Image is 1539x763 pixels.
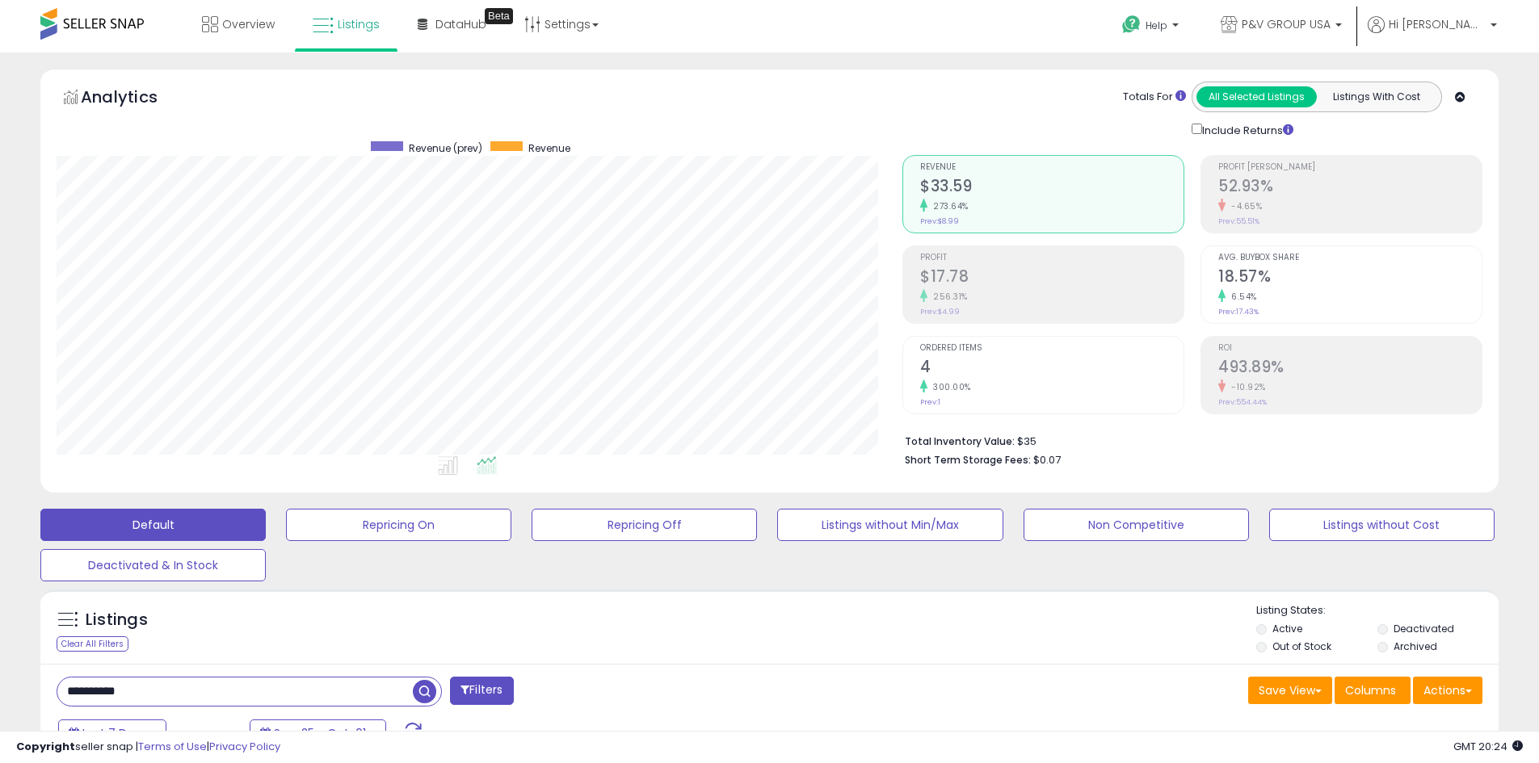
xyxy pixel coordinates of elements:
[138,739,207,754] a: Terms of Use
[1218,307,1259,317] small: Prev: 17.43%
[1316,86,1436,107] button: Listings With Cost
[1368,16,1497,52] a: Hi [PERSON_NAME]
[920,358,1184,379] h2: 4
[1218,358,1482,379] h2: 493.89%
[1389,16,1486,32] span: Hi [PERSON_NAME]
[1413,677,1482,704] button: Actions
[338,16,380,32] span: Listings
[1248,677,1332,704] button: Save View
[40,509,266,541] button: Default
[1218,177,1482,199] h2: 52.93%
[920,397,940,407] small: Prev: 1
[57,636,128,652] div: Clear All Filters
[1218,254,1482,262] span: Avg. Buybox Share
[1269,509,1495,541] button: Listings without Cost
[532,509,757,541] button: Repricing Off
[1121,15,1142,35] i: Get Help
[169,727,243,742] span: Compared to:
[920,216,959,226] small: Prev: $8.99
[1272,622,1302,635] label: Active
[286,509,511,541] button: Repricing On
[920,344,1184,353] span: Ordered Items
[927,200,969,212] small: 273.64%
[920,254,1184,262] span: Profit
[920,163,1184,172] span: Revenue
[927,291,968,303] small: 256.31%
[82,725,146,741] span: Last 7 Days
[1453,739,1523,754] span: 2025-10-9 20:24 GMT
[81,86,189,112] h5: Analytics
[905,430,1470,450] li: $35
[1179,120,1313,139] div: Include Returns
[1218,216,1259,226] small: Prev: 55.51%
[920,307,960,317] small: Prev: $4.99
[1033,452,1061,467] span: $0.07
[1024,509,1249,541] button: Non Competitive
[1196,86,1317,107] button: All Selected Listings
[1272,639,1331,653] label: Out of Stock
[920,177,1184,199] h2: $33.59
[1146,19,1167,32] span: Help
[485,8,513,24] div: Tooltip anchor
[16,740,280,755] div: seller snap | |
[16,739,75,754] strong: Copyright
[222,16,275,32] span: Overview
[905,434,1015,448] b: Total Inventory Value:
[1218,397,1267,407] small: Prev: 554.44%
[927,381,971,393] small: 300.00%
[1345,682,1396,698] span: Columns
[1218,267,1482,289] h2: 18.57%
[274,725,366,741] span: Sep-25 - Oct-01
[1335,677,1411,704] button: Columns
[1394,622,1454,635] label: Deactivated
[1218,344,1482,353] span: ROI
[435,16,486,32] span: DataHub
[1218,163,1482,172] span: Profit [PERSON_NAME]
[209,739,280,754] a: Privacy Policy
[1226,381,1266,393] small: -10.92%
[1226,291,1257,303] small: 6.54%
[777,509,1003,541] button: Listings without Min/Max
[528,141,570,155] span: Revenue
[905,453,1031,467] b: Short Term Storage Fees:
[86,609,148,631] h5: Listings
[40,549,266,581] button: Deactivated & In Stock
[58,719,166,747] button: Last 7 Days
[920,267,1184,289] h2: $17.78
[409,141,482,155] span: Revenue (prev)
[1226,200,1262,212] small: -4.65%
[1123,90,1186,105] div: Totals For
[1109,2,1195,52] a: Help
[1394,639,1437,653] label: Archived
[1256,603,1499,618] p: Listing States:
[250,719,386,747] button: Sep-25 - Oct-01
[450,677,513,705] button: Filters
[1242,16,1331,32] span: P&V GROUP USA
